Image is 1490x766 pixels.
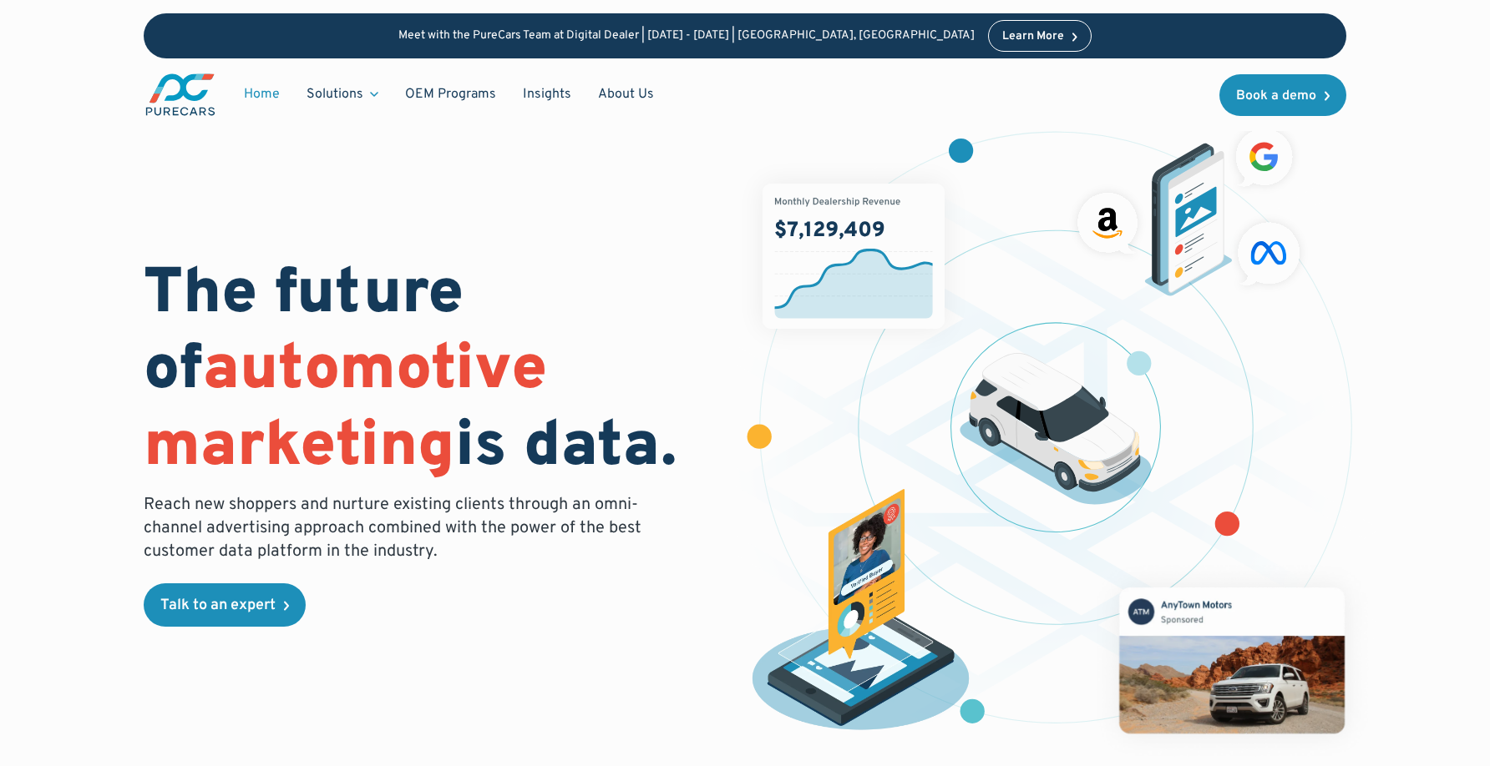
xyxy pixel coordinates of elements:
[1069,120,1309,296] img: ads on social media and advertising partners
[763,184,945,329] img: chart showing monthly dealership revenue of $7m
[160,598,276,613] div: Talk to an expert
[144,72,217,118] a: main
[960,353,1152,505] img: illustration of a vehicle
[144,331,547,487] span: automotive marketing
[231,78,293,110] a: Home
[144,258,725,486] h1: The future of is data.
[1219,74,1346,116] a: Book a demo
[988,20,1092,52] a: Learn More
[736,489,986,738] img: persona of a buyer
[144,583,306,627] a: Talk to an expert
[1088,556,1375,764] img: mockup of facebook post
[1236,89,1316,103] div: Book a demo
[1002,31,1064,43] div: Learn More
[144,72,217,118] img: purecars logo
[398,29,975,43] p: Meet with the PureCars Team at Digital Dealer | [DATE] - [DATE] | [GEOGRAPHIC_DATA], [GEOGRAPHIC_...
[307,85,363,103] div: Solutions
[293,78,392,110] div: Solutions
[392,78,509,110] a: OEM Programs
[144,493,651,563] p: Reach new shoppers and nurture existing clients through an omni-channel advertising approach comb...
[509,78,585,110] a: Insights
[585,78,667,110] a: About Us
